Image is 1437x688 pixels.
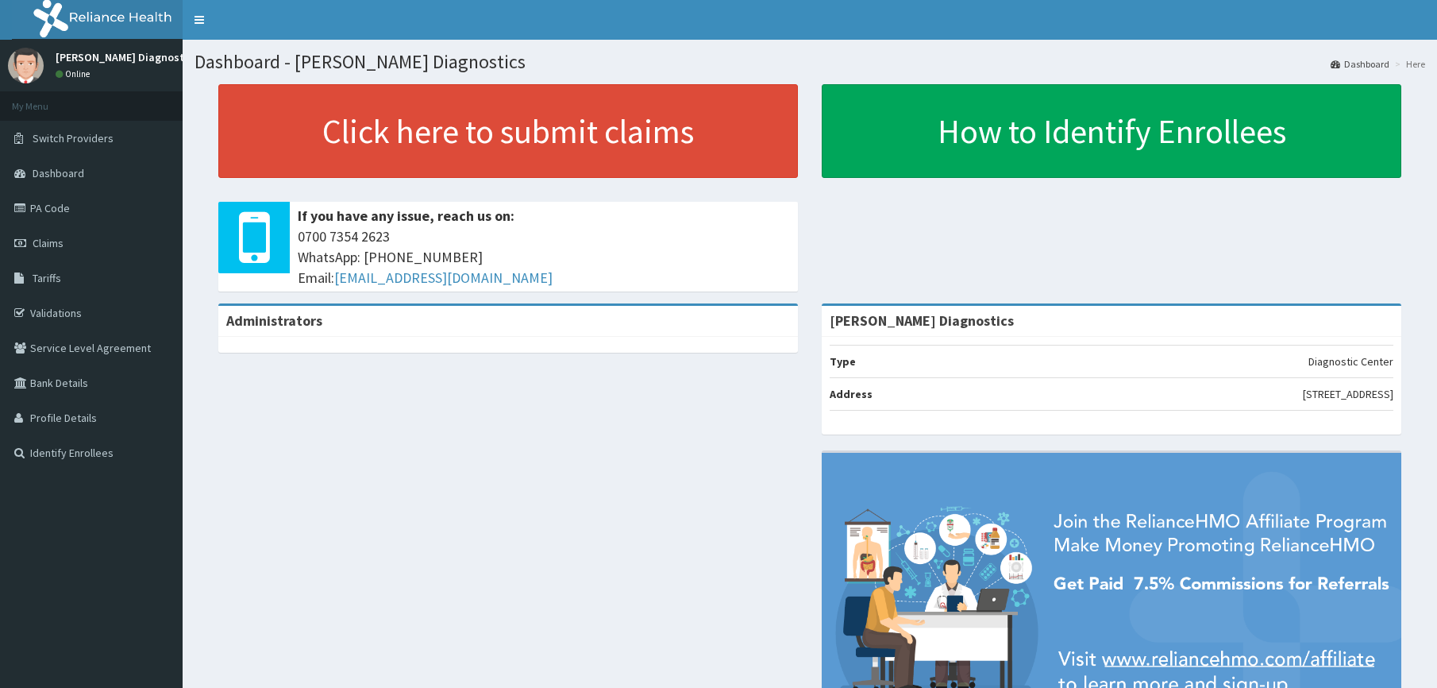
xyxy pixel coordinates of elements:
[334,269,553,287] a: [EMAIL_ADDRESS][DOMAIN_NAME]
[33,166,84,180] span: Dashboard
[195,52,1425,72] h1: Dashboard - [PERSON_NAME] Diagnostics
[822,84,1401,178] a: How to Identify Enrollees
[830,311,1014,330] strong: [PERSON_NAME] Diagnostics
[56,52,198,63] p: [PERSON_NAME] Diagnostics
[226,311,322,330] b: Administrators
[218,84,798,178] a: Click here to submit claims
[33,131,114,145] span: Switch Providers
[1391,57,1425,71] li: Here
[298,226,790,288] span: 0700 7354 2623 WhatsApp: [PHONE_NUMBER] Email:
[1331,57,1389,71] a: Dashboard
[1303,386,1393,402] p: [STREET_ADDRESS]
[33,236,64,250] span: Claims
[298,207,514,225] b: If you have any issue, reach us on:
[33,271,61,285] span: Tariffs
[830,354,856,369] b: Type
[1308,354,1393,369] p: Diagnostic Center
[56,68,94,79] a: Online
[830,387,873,401] b: Address
[8,48,44,83] img: User Image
